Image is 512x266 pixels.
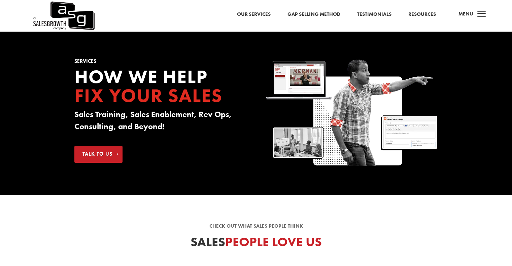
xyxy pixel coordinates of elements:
[74,67,246,108] h2: How we Help
[287,10,340,19] a: Gap Selling Method
[225,234,322,250] span: People Love Us
[475,8,488,21] span: a
[74,59,246,67] h1: Services
[74,236,438,252] h2: Sales
[74,222,438,230] p: Check out what sales people think
[458,10,473,17] span: Menu
[74,146,123,163] a: Talk to Us
[237,10,271,19] a: Our Services
[266,59,438,168] img: Sales Growth Keenan
[408,10,436,19] a: Resources
[74,108,246,136] h3: Sales Training, Sales Enablement, Rev Ops, Consulting, and Beyond!
[357,10,391,19] a: Testimonials
[74,83,223,108] span: Fix your Sales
